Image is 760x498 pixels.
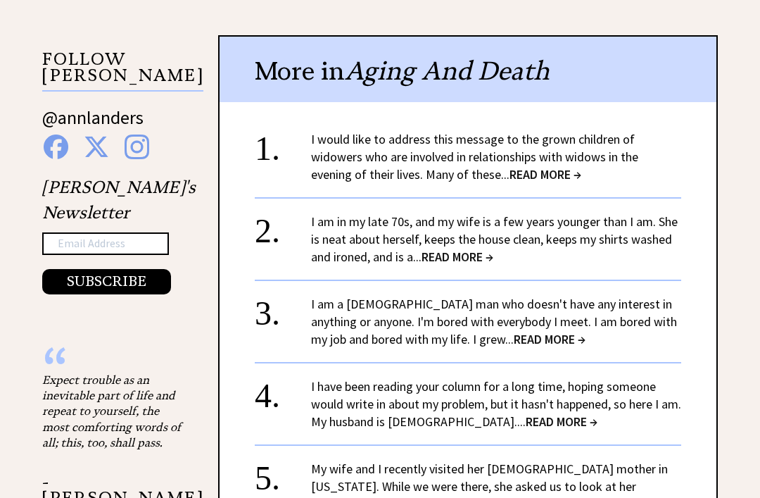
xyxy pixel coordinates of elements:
[255,213,311,239] div: 2.
[42,175,196,294] div: [PERSON_NAME]'s Newsletter
[42,232,169,255] input: Email Address
[255,378,311,404] div: 4.
[526,413,597,430] span: READ MORE →
[220,37,716,102] div: More in
[311,131,638,182] a: I would like to address this message to the grown children of widowers who are involved in relati...
[255,460,311,486] div: 5.
[311,296,677,347] a: I am a [DEMOGRAPHIC_DATA] man who doesn't have any interest in anything or anyone. I'm bored with...
[84,135,109,159] img: x%20blue.png
[255,295,311,321] div: 3.
[125,135,149,159] img: instagram%20blue.png
[311,378,681,430] a: I have been reading your column for a long time, hoping someone would write in about my problem, ...
[42,51,203,92] p: FOLLOW [PERSON_NAME]
[422,249,493,265] span: READ MORE →
[42,372,183,451] div: Expect trouble as an inevitable part of life and repeat to yourself, the most comforting words of...
[42,358,183,372] div: “
[44,135,68,159] img: facebook%20blue.png
[311,213,678,265] a: I am in my late 70s, and my wife is a few years younger than I am. She is neat about herself, kee...
[509,166,581,182] span: READ MORE →
[42,269,171,294] button: SUBSCRIBE
[345,55,550,87] span: Aging And Death
[42,106,144,143] a: @annlanders
[255,130,311,156] div: 1.
[514,331,585,347] span: READ MORE →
